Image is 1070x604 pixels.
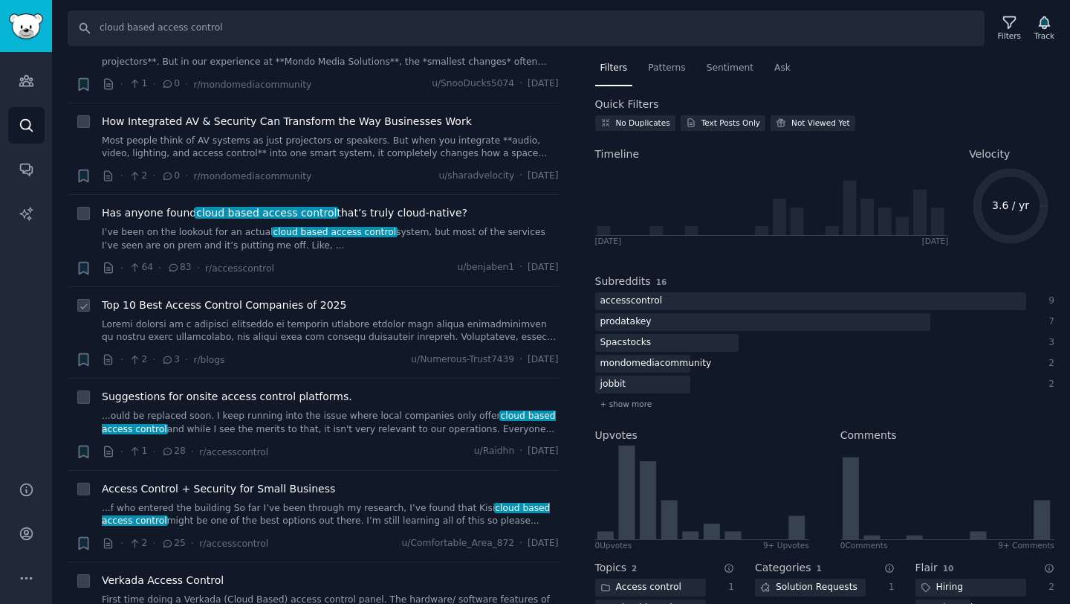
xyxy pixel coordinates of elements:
span: [DATE] [528,353,558,367]
span: 2 [129,353,147,367]
span: + show more [600,399,652,409]
span: r/accesscontrol [199,447,268,457]
span: · [519,445,522,458]
a: ...ould be replaced soon. I keep running into the issue where local companies only offercloud bas... [102,410,559,436]
span: u/benjaben1 [457,261,514,274]
div: 2 [1042,378,1055,391]
div: 1 [722,581,735,594]
a: ...f who entered the building So far I’ve been through my research, I’ve found that Kisicloud bas... [102,502,559,528]
span: r/mondomediacommunity [193,80,311,90]
div: 9+ Upvotes [763,540,809,550]
span: 10 [943,564,954,573]
span: 2 [129,170,147,183]
span: [DATE] [528,445,558,458]
div: prodatakey [595,313,657,332]
span: 25 [161,537,186,550]
span: · [191,536,194,551]
div: Hiring [915,579,969,597]
span: · [120,77,123,92]
h2: Subreddits [595,274,651,289]
h2: Categories [755,560,811,576]
h2: Flair [915,560,938,576]
span: · [519,77,522,91]
span: 28 [161,445,186,458]
span: · [152,168,155,184]
span: cloud based access control [195,207,338,219]
span: Patterns [648,62,685,75]
span: [DATE] [528,170,558,183]
span: r/blogs [193,355,224,365]
span: u/sharadvelocity [438,170,514,183]
span: r/accesscontrol [199,539,268,549]
span: [DATE] [528,77,558,91]
div: Access control [595,579,687,597]
button: Track [1029,13,1060,44]
div: accesscontrol [595,292,668,311]
span: · [519,537,522,550]
div: mondomediacommunity [595,355,717,373]
span: · [120,352,123,367]
span: u/Raidhn [474,445,514,458]
div: Filters [998,30,1021,41]
span: Suggestions for onsite access control platforms. [102,389,352,405]
h2: Quick Filters [595,97,659,112]
span: · [152,77,155,92]
h2: Comments [840,428,897,443]
span: u/Numerous-Trust7439 [411,353,514,367]
span: Top 10 Best Access Control Companies of 2025 [102,298,346,313]
span: [DATE] [528,537,558,550]
div: 9 [1042,295,1055,308]
div: 9+ Comments [998,540,1054,550]
text: 3.6 / yr [992,199,1029,211]
span: Sentiment [707,62,753,75]
span: 0 [161,170,180,183]
div: 0 Comment s [840,540,888,550]
div: 7 [1042,315,1055,329]
span: r/accesscontrol [205,263,274,274]
span: · [158,260,161,276]
span: r/mondomediacommunity [193,171,311,181]
div: 2 [1042,357,1055,370]
div: Text Posts Only [701,118,760,128]
a: Verkada Access Control [102,573,224,588]
span: · [185,168,188,184]
div: Track [1034,30,1054,41]
div: Spacstocks [595,334,657,353]
span: 2 [129,537,147,550]
span: · [197,260,200,276]
span: · [120,444,123,460]
span: 3 [161,353,180,367]
span: Ask [774,62,791,75]
h2: Topics [595,560,627,576]
h2: Upvotes [595,428,638,443]
span: Has anyone found that’s truly cloud-native? [102,205,467,221]
a: How Integrated AV & Security Can Transform the Way Businesses Work [102,114,472,129]
span: · [519,353,522,367]
span: · [519,170,522,183]
span: 83 [167,261,192,274]
span: · [191,444,194,460]
span: · [152,536,155,551]
span: u/Comfortable_Area_872 [402,537,515,550]
span: [DATE] [528,261,558,274]
span: · [185,77,188,92]
span: 0 [161,77,180,91]
a: Access Control + Security for Small Business [102,481,335,497]
div: Not Viewed Yet [791,118,850,128]
span: cloud based access control [272,227,398,237]
span: 1 [129,445,147,458]
div: Solution Requests [755,579,863,597]
span: · [120,168,123,184]
span: · [120,536,123,551]
input: Search Keyword [68,10,985,46]
span: · [152,444,155,460]
div: 1 [881,581,895,594]
span: · [519,261,522,274]
div: No Duplicates [616,118,670,128]
div: 0 Upvote s [595,540,632,550]
div: [DATE] [922,236,949,246]
div: jobbit [595,376,632,394]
